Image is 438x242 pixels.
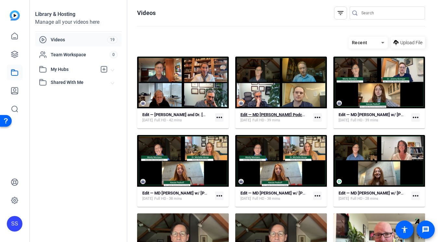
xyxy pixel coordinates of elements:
[109,51,118,58] span: 0
[10,10,20,20] img: blue-gradient.svg
[401,226,408,234] mat-icon: accessibility
[339,112,429,117] strong: Edit — MD [PERSON_NAME] w/ [PERSON_NAME]
[137,9,156,17] h1: Videos
[107,36,118,43] span: 19
[142,191,246,195] strong: Edit — MD [PERSON_NAME] w/ [PERSON_NAME] (Final)
[339,112,409,123] a: Edit — MD [PERSON_NAME] w/ [PERSON_NAME][DATE]Full HD - 39 mins
[339,191,409,201] a: Edit — MD [PERSON_NAME] w/ [PERSON_NAME][DATE]Full HD - 28 mins
[142,118,153,123] span: [DATE]
[142,112,260,117] strong: Edit — [PERSON_NAME] and Dr. [PERSON_NAME] (raw footage)
[411,113,420,122] mat-icon: more_horiz
[339,196,349,201] span: [DATE]
[154,196,182,201] span: Full HD - 38 mins
[215,192,224,200] mat-icon: more_horiz
[391,37,425,48] button: Upload File
[351,118,378,123] span: Full HD - 39 mins
[352,40,367,45] span: Recent
[361,9,420,17] input: Search
[422,226,430,234] mat-icon: message
[35,10,122,18] div: Library & Hosting
[35,76,122,89] mat-expansion-panel-header: Shared With Me
[313,113,322,122] mat-icon: more_horiz
[51,79,111,86] span: Shared With Me
[35,18,122,26] div: Manage all your videos here
[252,196,280,201] span: Full HD - 38 mins
[142,196,153,201] span: [DATE]
[142,191,213,201] a: Edit — MD [PERSON_NAME] w/ [PERSON_NAME] (Final)[DATE]Full HD - 38 mins
[400,39,422,46] span: Upload File
[252,118,280,123] span: Full HD - 39 mins
[240,118,251,123] span: [DATE]
[240,112,311,123] a: Edit — MD [PERSON_NAME] Podcast w/ [PERSON_NAME][DATE]Full HD - 39 mins
[215,113,224,122] mat-icon: more_horiz
[7,216,22,232] div: SS
[154,118,182,123] span: Full HD - 42 mins
[240,196,251,201] span: [DATE]
[240,112,347,117] strong: Edit — MD [PERSON_NAME] Podcast w/ [PERSON_NAME]
[240,191,311,201] a: Edit — MD [PERSON_NAME] w/ [PERSON_NAME] (Old Version)[DATE]Full HD - 38 mins
[339,118,349,123] span: [DATE]
[51,36,107,43] span: Videos
[337,9,344,17] mat-icon: filter_list
[411,192,420,200] mat-icon: more_horiz
[313,192,322,200] mat-icon: more_horiz
[339,191,429,195] strong: Edit — MD [PERSON_NAME] w/ [PERSON_NAME]
[35,63,122,76] mat-expansion-panel-header: My Hubs
[142,112,213,123] a: Edit — [PERSON_NAME] and Dr. [PERSON_NAME] (raw footage)[DATE]Full HD - 42 mins
[351,196,378,201] span: Full HD - 28 mins
[240,191,357,195] strong: Edit — MD [PERSON_NAME] w/ [PERSON_NAME] (Old Version)
[51,66,97,73] span: My Hubs
[51,51,109,58] span: Team Workspace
